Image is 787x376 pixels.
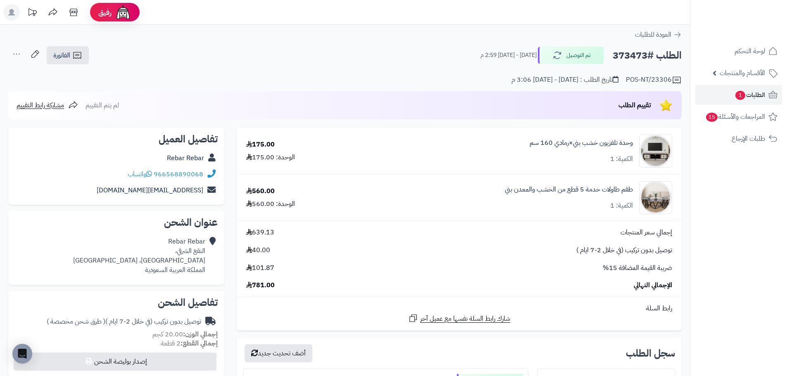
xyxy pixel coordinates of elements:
span: 1 [735,90,746,100]
div: 175.00 [246,140,275,149]
span: الطلبات [735,89,765,101]
small: 2 قطعة [161,338,218,348]
strong: إجمالي الوزن: [183,329,218,339]
h2: عنوان الشحن [15,218,218,227]
a: Rebar Rebar [167,153,204,163]
div: 560.00 [246,187,275,196]
img: logo-2.png [731,9,779,26]
a: المراجعات والأسئلة15 [695,107,782,127]
h2: تفاصيل الشحن [15,298,218,307]
span: الأقسام والمنتجات [720,67,765,79]
span: 639.13 [246,228,274,237]
span: الإجمالي النهائي [634,281,672,290]
span: رفيق [98,7,112,17]
a: لوحة التحكم [695,41,782,61]
span: توصيل بدون تركيب (في خلال 2-7 ايام ) [576,246,672,255]
small: [DATE] - [DATE] 2:59 م [480,51,537,59]
a: [EMAIL_ADDRESS][DOMAIN_NAME] [97,185,203,195]
div: POS-NT/23306 [626,75,682,85]
span: 781.00 [246,281,275,290]
a: وحدة تلفزيون خشب بني×رمادي 160 سم [530,138,633,148]
img: ai-face.png [115,4,131,21]
button: تم التوصيل [538,47,604,64]
a: الفاتورة [47,46,89,64]
div: رابط السلة [240,304,678,313]
a: واتساب [128,169,152,179]
span: لوحة التحكم [735,45,765,57]
div: Open Intercom Messenger [12,344,32,364]
span: 101.87 [246,263,274,273]
h2: الطلب #373473 [613,47,682,64]
a: طلبات الإرجاع [695,129,782,149]
span: مشاركة رابط التقييم [17,100,64,110]
span: شارك رابط السلة نفسها مع عميل آخر [420,314,510,324]
small: 20.00 كجم [152,329,218,339]
button: أضف تحديث جديد [245,344,312,362]
span: المراجعات والأسئلة [705,111,765,123]
span: تقييم الطلب [618,100,651,110]
a: 966568890068 [154,169,203,179]
strong: إجمالي القطع: [181,338,218,348]
span: 15 [706,112,718,122]
span: إجمالي سعر المنتجات [621,228,672,237]
a: شارك رابط السلة نفسها مع عميل آخر [408,313,510,324]
div: الكمية: 1 [610,201,633,210]
span: 40.00 [246,246,270,255]
span: العودة للطلبات [635,30,671,40]
div: الوحدة: 560.00 [246,199,295,209]
span: طلبات الإرجاع [732,133,765,144]
span: لم يتم التقييم [86,100,119,110]
h3: سجل الطلب [626,348,675,358]
button: إصدار بوليصة الشحن [14,352,216,371]
a: تحديثات المنصة [22,4,43,23]
h2: تفاصيل العميل [15,134,218,144]
div: الوحدة: 175.00 [246,153,295,162]
span: ضريبة القيمة المضافة 15% [603,263,672,273]
div: تاريخ الطلب : [DATE] - [DATE] 3:06 م [511,75,618,85]
span: ( طرق شحن مخصصة ) [47,317,105,326]
a: العودة للطلبات [635,30,682,40]
div: توصيل بدون تركيب (في خلال 2-7 ايام ) [47,317,201,326]
span: الفاتورة [53,50,70,60]
div: Rebar Rebar النقع الشرقي، [GEOGRAPHIC_DATA]، [GEOGRAPHIC_DATA] المملكة العربية السعودية [73,237,205,274]
img: 1756635811-1-90x90.jpg [640,181,672,214]
img: 1750492481-220601011451-90x90.jpg [640,135,672,168]
a: مشاركة رابط التقييم [17,100,78,110]
a: طقم طاولات خدمة 5 قطع من الخشب والمعدن بني [505,185,633,194]
a: الطلبات1 [695,85,782,105]
div: الكمية: 1 [610,154,633,164]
